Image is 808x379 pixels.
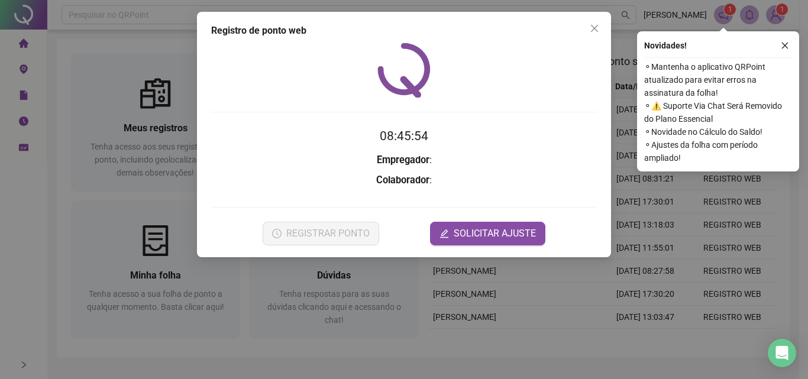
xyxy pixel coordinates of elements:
div: Open Intercom Messenger [768,339,796,367]
span: Novidades ! [644,39,687,52]
strong: Colaborador [376,174,429,186]
time: 08:45:54 [380,129,428,143]
span: ⚬ Novidade no Cálculo do Saldo! [644,125,792,138]
h3: : [211,173,597,188]
button: Close [585,19,604,38]
span: SOLICITAR AJUSTE [454,226,536,241]
h3: : [211,153,597,168]
span: ⚬ Mantenha o aplicativo QRPoint atualizado para evitar erros na assinatura da folha! [644,60,792,99]
span: ⚬ ⚠️ Suporte Via Chat Será Removido do Plano Essencial [644,99,792,125]
span: close [590,24,599,33]
strong: Empregador [377,154,429,166]
span: ⚬ Ajustes da folha com período ampliado! [644,138,792,164]
span: edit [439,229,449,238]
img: QRPoint [377,43,431,98]
div: Registro de ponto web [211,24,597,38]
span: close [781,41,789,50]
button: REGISTRAR PONTO [263,222,379,245]
button: editSOLICITAR AJUSTE [430,222,545,245]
